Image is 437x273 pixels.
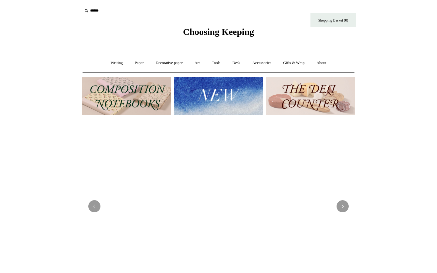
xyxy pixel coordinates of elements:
a: Tools [206,55,226,71]
a: Art [189,55,205,71]
span: Choosing Keeping [183,27,254,37]
a: Accessories [247,55,277,71]
img: 202302 Composition ledgers.jpg__PID:69722ee6-fa44-49dd-a067-31375e5d54ec [82,77,171,115]
img: The Deli Counter [266,77,355,115]
button: Previous [88,200,100,212]
a: About [311,55,332,71]
a: Writing [105,55,128,71]
a: Desk [227,55,246,71]
a: Choosing Keeping [183,32,254,36]
img: New.jpg__PID:f73bdf93-380a-4a35-bcfe-7823039498e1 [174,77,263,115]
button: Next [337,200,349,212]
a: Shopping Basket (0) [310,13,356,27]
a: Gifts & Wrap [278,55,310,71]
a: Decorative paper [150,55,188,71]
a: Paper [129,55,149,71]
